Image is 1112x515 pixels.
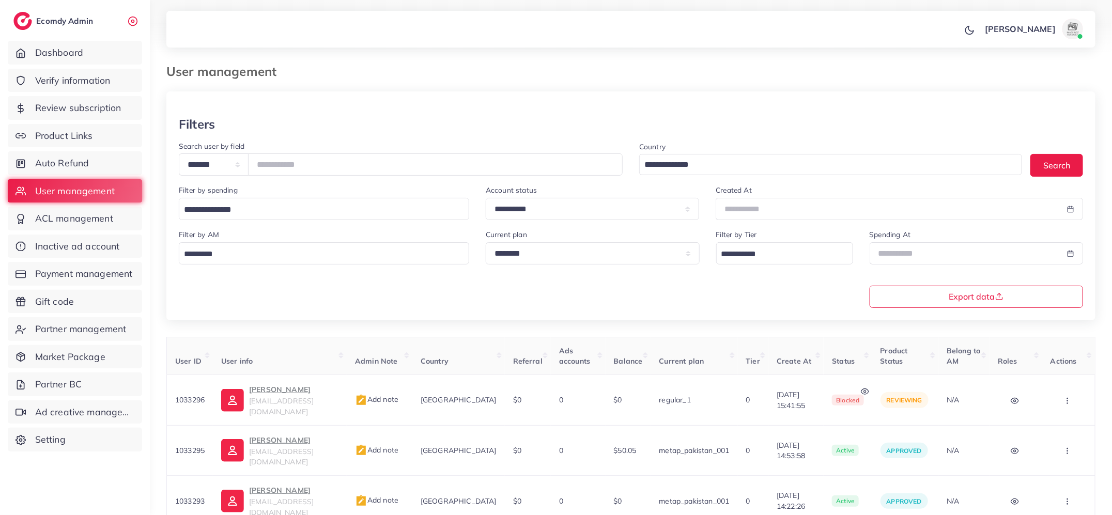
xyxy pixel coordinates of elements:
span: Admin Note [355,356,398,366]
img: admin_note.cdd0b510.svg [355,495,367,507]
a: Ad creative management [8,400,142,424]
span: [EMAIL_ADDRESS][DOMAIN_NAME] [249,447,314,466]
img: admin_note.cdd0b510.svg [355,444,367,457]
a: ACL management [8,207,142,230]
p: [PERSON_NAME] [249,434,338,446]
button: Search [1030,154,1083,176]
input: Search for option [718,246,840,262]
h3: User management [166,64,285,79]
img: logo [13,12,32,30]
span: User ID [175,356,202,366]
span: 0 [559,395,563,404]
span: Add note [355,495,398,505]
label: Spending At [870,229,911,240]
span: 0 [746,496,750,506]
span: Product Links [35,129,93,143]
a: [PERSON_NAME]avatar [979,19,1087,39]
a: Partner management [8,317,142,341]
span: active [832,445,859,456]
span: Add note [355,445,398,455]
span: $0 [614,395,622,404]
span: 0 [559,446,563,455]
span: Partner management [35,322,127,336]
a: Auto Refund [8,151,142,175]
span: 1033293 [175,496,205,506]
span: [DATE] 14:22:26 [777,490,815,511]
span: reviewing [887,396,922,404]
a: User management [8,179,142,203]
a: Dashboard [8,41,142,65]
span: $0 [513,496,521,506]
span: approved [887,497,922,505]
label: Filter by AM [179,229,219,240]
span: Roles [998,356,1017,366]
input: Search for option [180,246,456,262]
span: Current plan [659,356,704,366]
span: Market Package [35,350,105,364]
div: Search for option [179,242,469,264]
span: Status [832,356,855,366]
a: [PERSON_NAME][EMAIL_ADDRESS][DOMAIN_NAME] [221,434,338,467]
span: 0 [746,446,750,455]
span: Create At [777,356,811,366]
label: Filter by spending [179,185,238,195]
span: 1033295 [175,446,205,455]
img: ic-user-info.36bf1079.svg [221,389,244,412]
img: ic-user-info.36bf1079.svg [221,439,244,462]
span: [DATE] 14:53:58 [777,440,815,461]
span: Add note [355,395,398,404]
a: Review subscription [8,96,142,120]
a: Payment management [8,262,142,286]
span: [EMAIL_ADDRESS][DOMAIN_NAME] [249,396,314,416]
span: N/A [947,446,959,455]
img: avatar [1062,19,1083,39]
span: Export data [949,292,1003,301]
a: Verify information [8,69,142,92]
label: Created At [716,185,752,195]
span: blocked [832,395,863,406]
button: Export data [870,286,1084,308]
span: $50.05 [614,446,637,455]
span: Payment management [35,267,133,280]
span: Setting [35,433,66,446]
a: [PERSON_NAME][EMAIL_ADDRESS][DOMAIN_NAME] [221,383,338,417]
span: active [832,495,859,507]
span: [DATE] 15:41:55 [777,389,815,411]
span: Auto Refund [35,157,89,170]
span: Gift code [35,295,74,308]
span: Dashboard [35,46,83,59]
span: Referral [513,356,543,366]
span: [GEOGRAPHIC_DATA] [421,395,497,404]
img: admin_note.cdd0b510.svg [355,394,367,407]
input: Search for option [180,202,456,218]
span: regular_1 [659,395,691,404]
h2: Ecomdy Admin [36,16,96,26]
div: Search for option [716,242,853,264]
span: N/A [947,496,959,506]
span: $0 [614,496,622,506]
input: Search for option [641,157,1009,173]
a: Setting [8,428,142,451]
p: [PERSON_NAME] [985,23,1056,35]
a: Market Package [8,345,142,369]
span: User info [221,356,253,366]
span: [GEOGRAPHIC_DATA] [421,496,497,506]
label: Search user by field [179,141,244,151]
span: Inactive ad account [35,240,120,253]
label: Account status [486,185,537,195]
a: Gift code [8,290,142,314]
span: approved [887,447,922,455]
span: User management [35,184,115,198]
span: Actions [1051,356,1077,366]
span: N/A [947,395,959,404]
span: metap_pakistan_001 [659,446,730,455]
label: Filter by Tier [716,229,757,240]
span: Partner BC [35,378,82,391]
span: ACL management [35,212,113,225]
span: Product Status [881,346,908,366]
span: Balance [614,356,643,366]
a: Product Links [8,124,142,148]
span: Belong to AM [947,346,980,366]
span: Country [421,356,449,366]
span: $0 [513,446,521,455]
